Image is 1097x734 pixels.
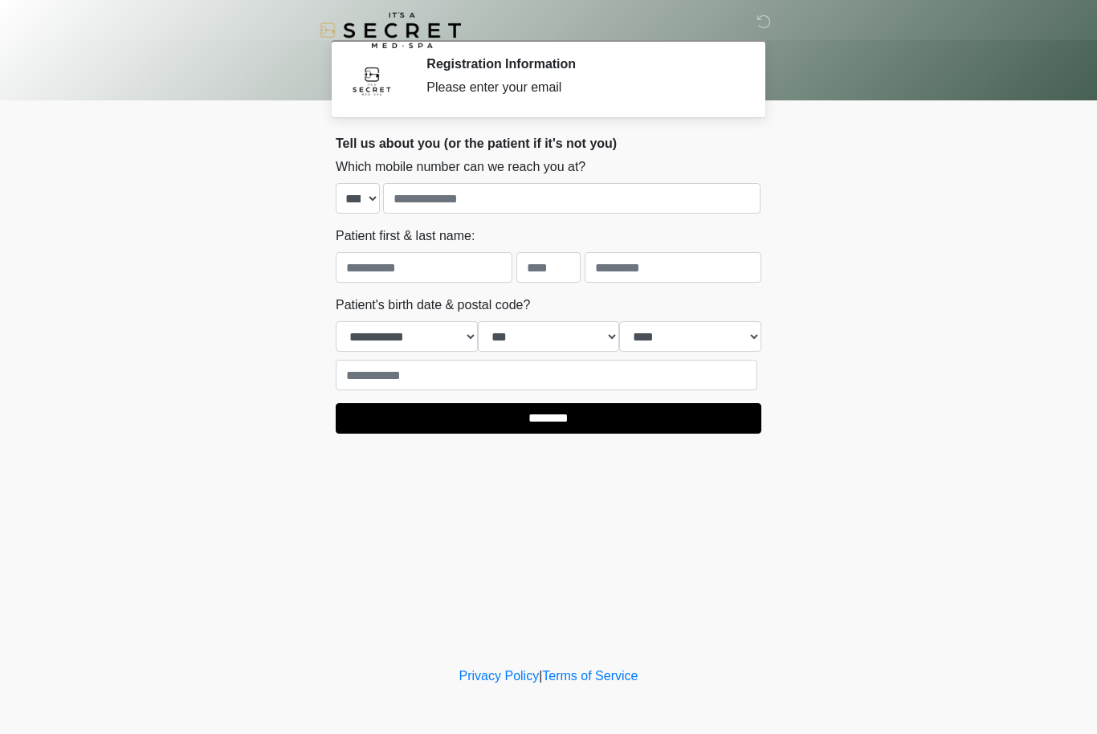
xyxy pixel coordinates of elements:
[426,56,737,71] h2: Registration Information
[320,12,461,48] img: It's A Secret Med Spa Logo
[336,226,475,246] label: Patient first & last name:
[336,296,530,315] label: Patient's birth date & postal code?
[348,56,396,104] img: Agent Avatar
[336,157,585,177] label: Which mobile number can we reach you at?
[539,669,542,683] a: |
[336,136,761,151] h2: Tell us about you (or the patient if it's not you)
[459,669,540,683] a: Privacy Policy
[426,78,737,97] div: Please enter your email
[542,669,638,683] a: Terms of Service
